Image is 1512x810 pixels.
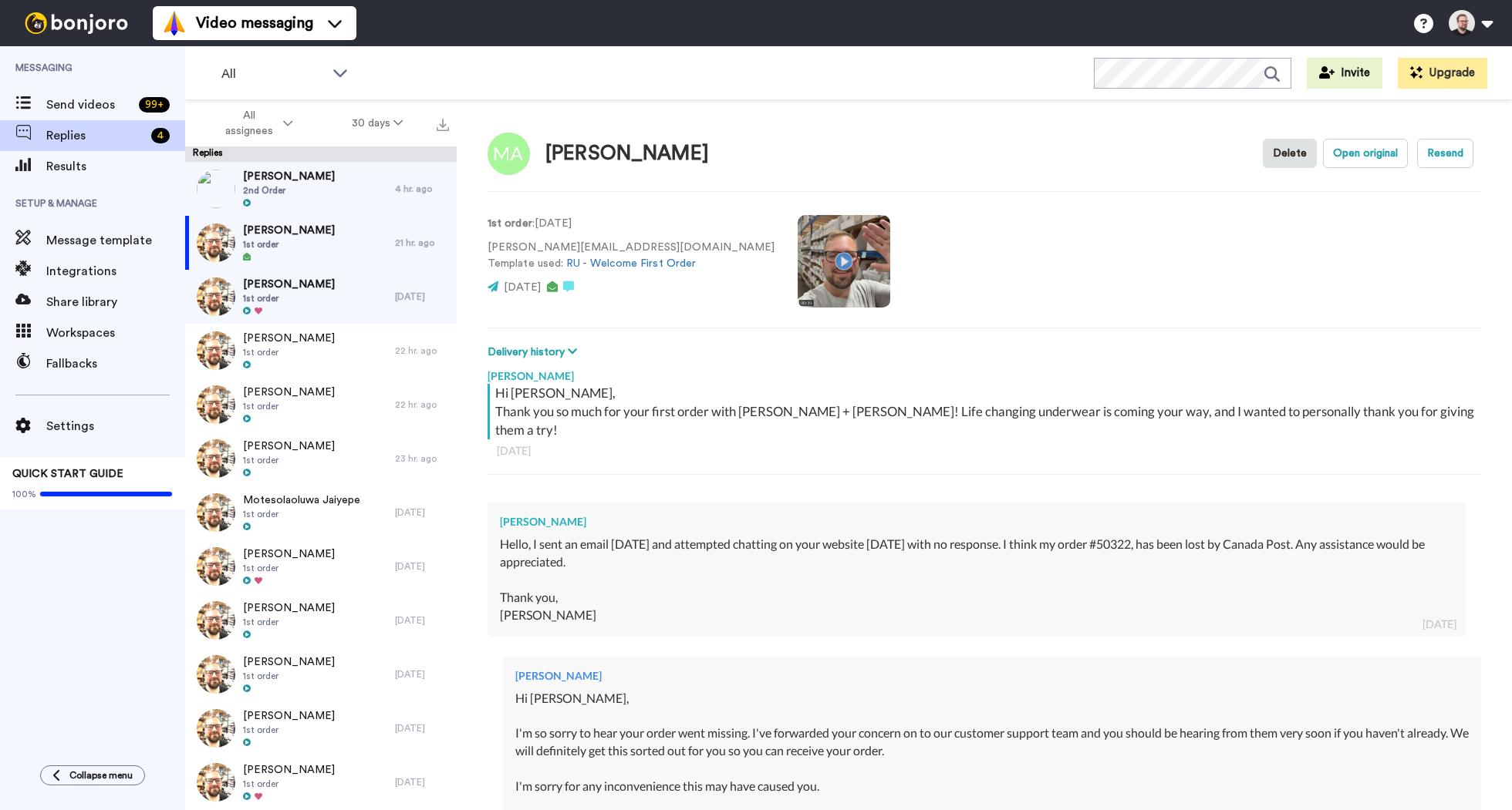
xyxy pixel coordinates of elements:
span: All [221,65,325,83]
span: QUICK START GUIDE [12,469,123,479]
span: 1st order [243,724,335,736]
img: efa524da-70a9-41f2-aa42-4cb2d5cfdec7-thumb.jpg [197,601,235,640]
span: [PERSON_NAME] [243,277,335,292]
img: efa524da-70a9-41f2-aa42-4cb2d5cfdec7-thumb.jpg [197,439,235,478]
span: 1st order [243,778,335,790]
img: efa524da-70a9-41f2-aa42-4cb2d5cfdec7-thumb.jpg [197,385,235,424]
span: Fallbacks [46,355,185,373]
div: [DATE] [395,560,449,573]
span: 100% [12,488,36,500]
img: 8db93726-50d8-4d85-967b-90c4cb94ea46-thumb.jpg [197,170,235,208]
span: 1st order [243,616,335,628]
span: Collapse menu [69,769,133,781]
div: [PERSON_NAME] [488,361,1481,384]
span: [PERSON_NAME] [243,169,335,184]
span: 1st order [243,454,335,466]
a: [PERSON_NAME]1st order21 hr. ago [185,216,457,270]
span: [DATE] [504,282,541,293]
button: Resend [1417,139,1473,168]
span: 1st order [243,508,360,520]
span: [PERSON_NAME] [243,654,335,670]
div: [DATE] [497,443,1472,459]
div: [DATE] [395,291,449,303]
a: Motesolaoluwa Jaiyepe1st order[DATE] [185,486,457,539]
span: Video messaging [196,12,313,34]
button: Delete [1263,139,1317,168]
button: All assignees [188,102,322,145]
a: [PERSON_NAME]1st order[DATE] [185,270,457,324]
button: Open original [1323,139,1408,168]
span: [PERSON_NAME] [243,223,335,238]
span: Share library [46,293,185,311]
a: [PERSON_NAME]1st order[DATE] [185,755,457,809]
div: 4 [151,128,170,143]
div: [PERSON_NAME] [515,668,1469,684]
span: [PERSON_NAME] [243,439,335,454]
strong: 1st order [488,218,532,229]
span: All assignees [218,108,280,139]
span: 1st order [243,292,335,304]
div: Hi [PERSON_NAME], Thank you so much for your first order with [PERSON_NAME] + [PERSON_NAME]! Life... [495,384,1477,439]
span: Workspaces [46,324,185,342]
div: [PERSON_NAME] [545,143,709,165]
div: [DATE] [395,668,449,681]
button: Export all results that match these filters now. [432,112,454,135]
span: Integrations [46,262,185,281]
img: vm-color.svg [162,11,187,35]
div: [DATE] [395,614,449,627]
img: efa524da-70a9-41f2-aa42-4cb2d5cfdec7-thumb.jpg [197,331,235,370]
span: Send videos [46,96,133,114]
span: 1st order [243,346,335,358]
div: 22 hr. ago [395,398,449,411]
img: efa524da-70a9-41f2-aa42-4cb2d5cfdec7-thumb.jpg [197,547,235,586]
div: 4 hr. ago [395,183,449,195]
div: 22 hr. ago [395,345,449,357]
div: 23 hr. ago [395,452,449,465]
span: 1st order [243,238,335,250]
img: efa524da-70a9-41f2-aa42-4cb2d5cfdec7-thumb.jpg [197,655,235,694]
div: 21 hr. ago [395,237,449,249]
a: [PERSON_NAME]1st order22 hr. ago [185,324,457,378]
span: [PERSON_NAME] [243,762,335,778]
div: [DATE] [395,776,449,788]
div: [DATE] [1423,617,1456,632]
div: [DATE] [395,722,449,734]
a: [PERSON_NAME]1st order22 hr. ago [185,378,457,432]
div: Hello, I sent an email [DATE] and attempted chatting on your website [DATE] with no response. I t... [500,536,1453,623]
img: efa524da-70a9-41f2-aa42-4cb2d5cfdec7-thumb.jpg [197,277,235,316]
span: [PERSON_NAME] [243,600,335,616]
span: [PERSON_NAME] [243,331,335,346]
span: 2nd Order [243,184,335,197]
img: bj-logo-header-white.svg [19,12,134,34]
div: 99 + [139,97,170,113]
a: RU - Welcome First Order [566,258,696,269]
span: Settings [46,417,185,435]
span: Motesolaoluwa Jaiyepe [243,492,360,508]
div: [PERSON_NAME] [500,514,1453,529]
button: Upgrade [1398,58,1487,89]
button: Collapse menu [40,765,145,785]
img: Image of Melissa Ainsworth [488,133,530,175]
button: 30 days [322,109,433,137]
span: [PERSON_NAME] [243,385,335,400]
p: : [DATE] [488,216,775,232]
a: [PERSON_NAME]1st order23 hr. ago [185,432,457,486]
span: 1st order [243,670,335,682]
a: [PERSON_NAME]1st order[DATE] [185,701,457,755]
span: 1st order [243,400,335,412]
img: efa524da-70a9-41f2-aa42-4cb2d5cfdec7-thumb.jpg [197,493,235,532]
span: Results [46,157,185,176]
button: Delivery history [488,344,582,361]
a: [PERSON_NAME]1st order[DATE] [185,593,457,647]
span: [PERSON_NAME] [243,708,335,724]
img: efa524da-70a9-41f2-aa42-4cb2d5cfdec7-thumb.jpg [197,224,235,262]
a: [PERSON_NAME]2nd Order4 hr. ago [185,162,457,216]
img: export.svg [437,119,449,131]
button: Invite [1307,58,1382,89]
span: Replies [46,126,145,145]
div: Replies [185,146,457,162]
span: Message template [46,231,185,250]
span: 1st order [243,562,335,574]
p: [PERSON_NAME][EMAIL_ADDRESS][DOMAIN_NAME] Template used: [488,240,775,272]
